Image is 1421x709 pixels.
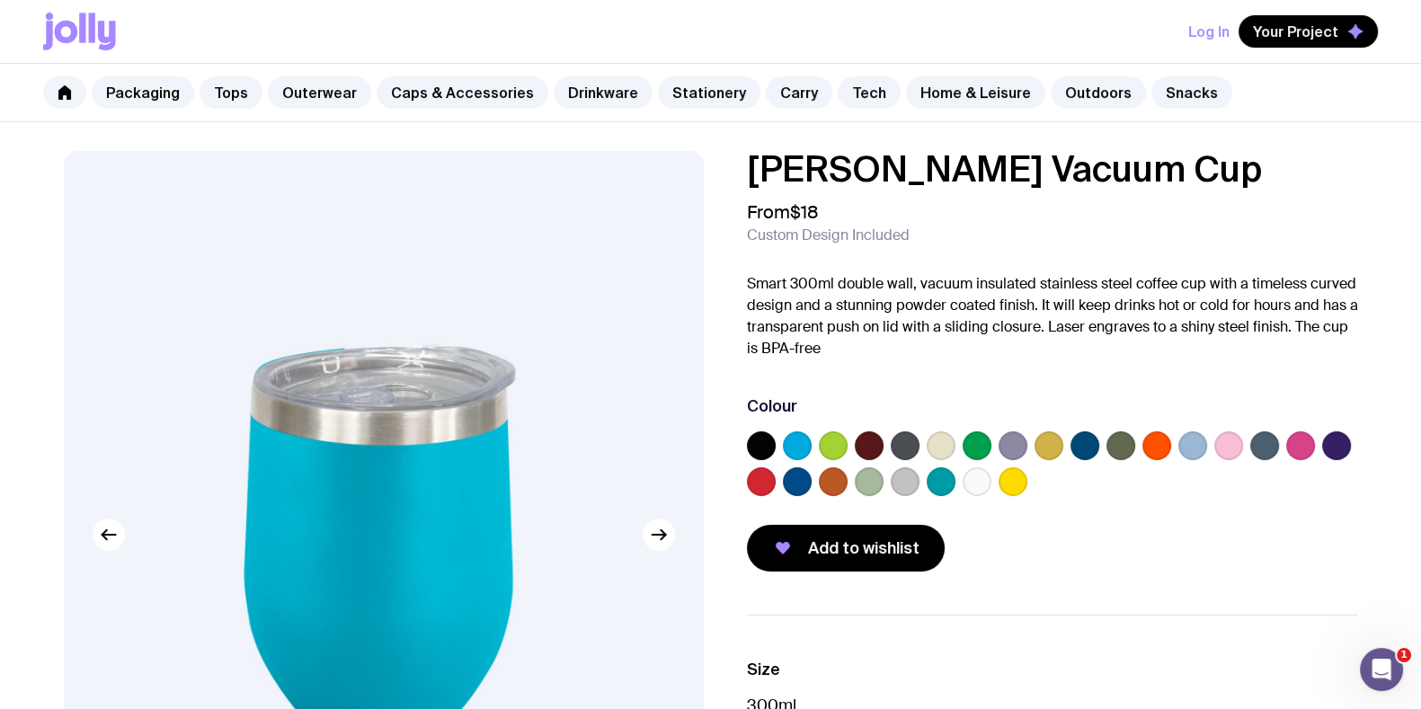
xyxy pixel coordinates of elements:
[1051,76,1146,109] a: Outdoors
[747,273,1358,359] p: Smart 300ml double wall, vacuum insulated stainless steel coffee cup with a timeless curved desig...
[1253,22,1338,40] span: Your Project
[838,76,901,109] a: Tech
[1188,15,1230,48] button: Log In
[808,537,919,559] span: Add to wishlist
[1397,648,1411,662] span: 1
[747,226,910,244] span: Custom Design Included
[766,76,832,109] a: Carry
[747,201,819,223] span: From
[1360,648,1403,691] iframe: Intercom live chat
[658,76,760,109] a: Stationery
[747,659,1358,680] h3: Size
[1151,76,1232,109] a: Snacks
[554,76,653,109] a: Drinkware
[906,76,1045,109] a: Home & Leisure
[747,525,945,572] button: Add to wishlist
[92,76,194,109] a: Packaging
[1239,15,1378,48] button: Your Project
[268,76,371,109] a: Outerwear
[790,200,819,224] span: $18
[377,76,548,109] a: Caps & Accessories
[200,76,262,109] a: Tops
[747,151,1358,187] h1: [PERSON_NAME] Vacuum Cup
[747,395,797,417] h3: Colour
